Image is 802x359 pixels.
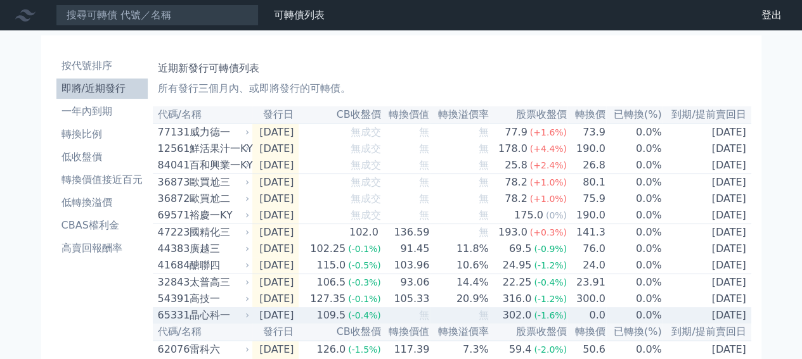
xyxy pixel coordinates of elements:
[530,177,567,187] span: (+1.0%)
[382,291,430,307] td: 105.33
[530,160,567,170] span: (+2.4%)
[56,241,148,256] li: 高賣回報酬率
[348,310,381,320] span: (-0.4%)
[382,274,430,291] td: 93.06
[382,106,430,123] th: 轉換價值
[56,104,148,119] li: 一年內到期
[190,125,247,140] div: 威力德一
[158,175,186,190] div: 36873
[567,257,606,274] td: 24.0
[606,341,663,358] td: 0.0%
[663,257,751,274] td: [DATE]
[190,275,247,290] div: 太普高三
[56,218,148,233] li: CBAS權利金
[419,142,429,154] span: 無
[314,258,348,273] div: 115.0
[252,224,299,241] td: [DATE]
[530,144,567,154] span: (+4.4%)
[158,258,186,273] div: 41684
[534,244,567,254] span: (-0.9%)
[606,191,663,207] td: 0.0%
[606,257,663,274] td: 0.0%
[430,274,489,291] td: 14.4%
[430,257,489,274] td: 10.6%
[158,208,186,223] div: 69571
[663,141,751,157] td: [DATE]
[158,291,186,306] div: 54391
[419,159,429,171] span: 無
[252,123,299,141] td: [DATE]
[56,101,148,122] a: 一年內到期
[56,79,148,99] a: 即將/近期發行
[500,291,534,306] div: 316.0
[606,324,663,341] th: 已轉換(%)
[252,141,299,157] td: [DATE]
[496,225,530,240] div: 193.0
[190,175,247,190] div: 歐買尬三
[567,291,606,307] td: 300.0
[190,158,247,173] div: 百和興業一KY
[567,191,606,207] td: 75.9
[479,209,489,221] span: 無
[190,258,247,273] div: 醣聯四
[479,176,489,188] span: 無
[382,224,430,241] td: 136.59
[382,257,430,274] td: 103.96
[502,191,530,206] div: 78.2
[419,309,429,321] span: 無
[502,158,530,173] div: 25.8
[606,141,663,157] td: 0.0%
[567,307,606,324] td: 0.0
[252,341,299,358] td: [DATE]
[56,124,148,144] a: 轉換比例
[534,310,567,320] span: (-1.6%)
[489,106,567,123] th: 股票收盤價
[500,308,534,323] div: 302.0
[479,126,489,138] span: 無
[158,61,746,76] h1: 近期新發行可轉債列表
[382,341,430,358] td: 117.39
[606,274,663,291] td: 0.0%
[479,309,489,321] span: 無
[663,191,751,207] td: [DATE]
[530,194,567,204] span: (+1.0%)
[158,125,186,140] div: 77131
[56,170,148,190] a: 轉換價值接近百元
[314,308,348,323] div: 109.5
[489,324,567,341] th: 股票收盤價
[567,324,606,341] th: 轉換價
[190,208,247,223] div: 裕慶一KY
[512,208,546,223] div: 175.0
[606,207,663,224] td: 0.0%
[190,308,247,323] div: 晶心科一
[351,142,381,154] span: 無成交
[190,241,247,256] div: 廣越三
[663,241,751,257] td: [DATE]
[351,176,381,188] span: 無成交
[606,241,663,257] td: 0.0%
[252,257,299,274] td: [DATE]
[190,141,247,156] div: 鮮活果汁一KY
[567,174,606,191] td: 80.1
[252,241,299,257] td: [DATE]
[158,241,186,256] div: 44383
[314,275,348,290] div: 106.5
[534,294,567,304] span: (-1.2%)
[663,324,751,341] th: 到期/提前賣回日
[430,341,489,358] td: 7.3%
[252,174,299,191] td: [DATE]
[606,157,663,174] td: 0.0%
[56,147,148,167] a: 低收盤價
[158,81,746,96] p: 所有發行三個月內、或即將發行的可轉債。
[299,324,381,341] th: CB收盤價
[56,192,148,213] a: 低轉換溢價
[252,207,299,224] td: [DATE]
[56,238,148,258] a: 高賣回報酬率
[158,141,186,156] div: 12561
[530,127,567,137] span: (+1.6%)
[252,291,299,307] td: [DATE]
[252,157,299,174] td: [DATE]
[663,106,751,123] th: 到期/提前賣回日
[348,244,381,254] span: (-0.1%)
[56,4,259,26] input: 搜尋可轉債 代號／名稱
